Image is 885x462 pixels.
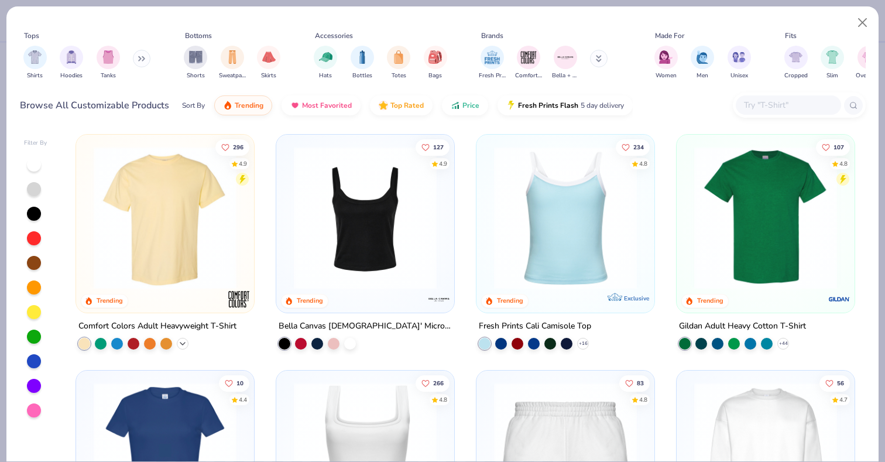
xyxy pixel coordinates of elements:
[481,30,503,41] div: Brands
[237,380,244,386] span: 10
[97,46,120,80] div: filter for Tanks
[462,101,479,110] span: Price
[60,71,83,80] span: Hoodies
[60,46,83,80] button: filter button
[518,101,578,110] span: Fresh Prints Flash
[182,100,205,111] div: Sort By
[24,139,47,148] div: Filter By
[821,46,844,80] button: filter button
[27,71,43,80] span: Shirts
[356,50,369,64] img: Bottles Image
[655,30,684,41] div: Made For
[219,375,250,391] button: Like
[219,71,246,80] span: Sweatpants
[696,50,709,64] img: Men Image
[185,30,212,41] div: Bottoms
[20,98,169,112] div: Browse All Customizable Products
[578,340,587,347] span: + 16
[257,46,280,80] button: filter button
[184,46,207,80] div: filter for Shorts
[187,71,205,80] span: Shorts
[819,375,850,391] button: Like
[856,46,882,80] div: filter for Oversized
[637,380,644,386] span: 83
[679,319,806,333] div: Gildan Adult Heavy Cotton T-Shirt
[616,139,650,155] button: Like
[789,50,802,64] img: Cropped Image
[856,71,882,80] span: Oversized
[520,49,537,66] img: Comfort Colors Image
[439,159,447,168] div: 4.9
[839,395,848,404] div: 4.7
[581,99,624,112] span: 5 day delivery
[219,46,246,80] button: filter button
[184,46,207,80] button: filter button
[28,50,42,64] img: Shirts Image
[816,139,850,155] button: Like
[743,98,833,112] input: Try "T-Shirt"
[23,46,47,80] div: filter for Shirts
[442,95,488,115] button: Price
[390,101,424,110] span: Top Rated
[24,30,39,41] div: Tops
[515,71,542,80] span: Comfort Colors
[239,395,248,404] div: 4.4
[784,46,808,80] div: filter for Cropped
[488,146,643,289] img: a25d9891-da96-49f3-a35e-76288174bf3a
[78,319,236,333] div: Comfort Colors Adult Heavyweight T-Shirt
[351,46,374,80] button: filter button
[833,144,844,150] span: 107
[852,12,874,34] button: Close
[433,380,444,386] span: 266
[290,101,300,110] img: most_fav.gif
[728,46,751,80] div: filter for Unisex
[633,144,644,150] span: 234
[659,50,673,64] img: Women Image
[515,46,542,80] button: filter button
[839,159,848,168] div: 4.8
[223,101,232,110] img: trending.gif
[416,139,450,155] button: Like
[639,159,647,168] div: 4.8
[483,49,501,66] img: Fresh Prints Image
[315,30,353,41] div: Accessories
[392,71,406,80] span: Totes
[552,46,579,80] div: filter for Bella + Canvas
[619,375,650,391] button: Like
[479,319,591,333] div: Fresh Prints Cali Camisole Top
[826,50,839,64] img: Slim Image
[302,101,352,110] span: Most Favorited
[862,50,876,64] img: Oversized Image
[387,46,410,80] div: filter for Totes
[728,46,751,80] button: filter button
[730,71,748,80] span: Unisex
[288,146,442,289] img: 8af284bf-0d00-45ea-9003-ce4b9a3194ad
[479,46,506,80] div: filter for Fresh Prints
[319,50,332,64] img: Hats Image
[784,46,808,80] button: filter button
[506,101,516,110] img: flash.gif
[101,71,116,80] span: Tanks
[515,46,542,80] div: filter for Comfort Colors
[642,146,797,289] img: 61d0f7fa-d448-414b-acbf-5d07f88334cb
[351,46,374,80] div: filter for Bottles
[60,46,83,80] div: filter for Hoodies
[234,144,244,150] span: 296
[314,46,337,80] button: filter button
[226,50,239,64] img: Sweatpants Image
[219,46,246,80] div: filter for Sweatpants
[821,46,844,80] div: filter for Slim
[65,50,78,64] img: Hoodies Image
[837,380,844,386] span: 56
[282,95,361,115] button: Most Favorited
[479,71,506,80] span: Fresh Prints
[23,46,47,80] button: filter button
[785,30,797,41] div: Fits
[214,95,272,115] button: Trending
[370,95,433,115] button: Top Rated
[439,395,447,404] div: 4.8
[427,287,451,310] img: Bella + Canvas logo
[102,50,115,64] img: Tanks Image
[216,139,250,155] button: Like
[433,144,444,150] span: 127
